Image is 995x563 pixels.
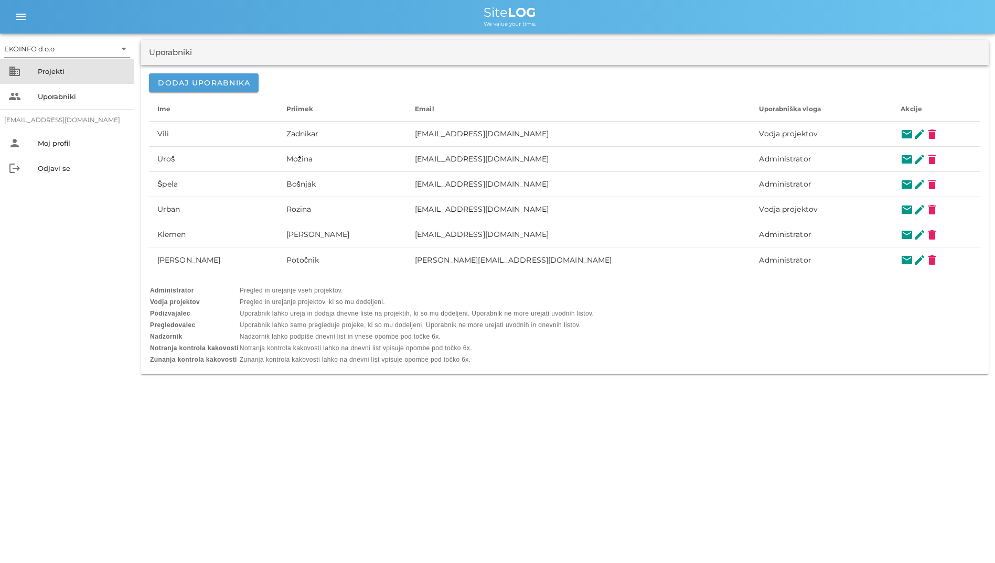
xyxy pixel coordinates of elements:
td: Pregled in urejanje projektov, ki so mu dodeljeni. [240,297,594,307]
th: Uporabniška vloga: Ni razvrščeno. Aktivirajte za naraščajoče razvrščanje. [751,96,892,122]
button: delete [926,178,938,191]
div: Uporabniki [38,92,126,101]
div: Odjavi se [38,164,126,172]
td: Bošnjak [278,172,407,197]
span: We value your time. [484,20,536,27]
td: Špela [149,172,278,197]
iframe: Chat Widget [845,450,995,563]
b: Podizvajalec [150,310,190,317]
button: delete [926,254,938,266]
button: mail [901,153,913,166]
span: Dodaj uporabnika [157,78,250,88]
span: Priimek [286,105,314,113]
td: Vili [149,122,278,147]
button: edit [913,203,926,216]
div: EKOINFO d.o.o [4,40,130,57]
td: Klemen [149,222,278,247]
span: Akcije [901,105,922,113]
button: mail [901,203,913,216]
button: edit [913,178,926,191]
td: Vodja projektov [751,122,892,147]
td: Možina [278,147,407,172]
button: delete [926,153,938,166]
td: [PERSON_NAME] [149,247,278,273]
td: Zadnikar [278,122,407,147]
td: [EMAIL_ADDRESS][DOMAIN_NAME] [406,172,751,197]
td: Urban [149,197,278,222]
span: Uporabniška vloga [759,105,820,113]
b: Pregledovalec [150,321,196,329]
i: people [8,90,21,103]
button: Dodaj uporabnika [149,73,259,92]
b: Administrator [150,287,194,294]
th: Akcije: Ni razvrščeno. Aktivirajte za naraščajoče razvrščanje. [892,96,980,122]
button: mail [901,128,913,140]
i: arrow_drop_down [117,42,130,55]
button: delete [926,203,938,216]
td: [EMAIL_ADDRESS][DOMAIN_NAME] [406,147,751,172]
td: Uporabnik lahko ureja in dodaja dnevne liste na projektih, ki so mu dodeljeni. Uporabnik ne more ... [240,308,594,319]
th: Ime: Ni razvrščeno. Aktivirajte za naraščajoče razvrščanje. [149,96,278,122]
td: Vodja projektov [751,197,892,222]
i: person [8,137,21,149]
td: Administrator [751,222,892,247]
span: Ime [157,105,170,113]
td: Rozina [278,197,407,222]
td: [PERSON_NAME][EMAIL_ADDRESS][DOMAIN_NAME] [406,247,751,273]
button: edit [913,229,926,241]
i: menu [15,10,27,23]
button: delete [926,128,938,140]
td: Administrator [751,147,892,172]
td: Nadzornik lahko podpiše dnevni list in vnese opombe pod točke 6x. [240,331,594,342]
button: edit [913,153,926,166]
td: Zunanja kontrola kakovosti lahko na dnevni list vpisuje opombe pod točko 6x. [240,354,594,365]
span: Email [415,105,434,113]
td: Notranja kontrola kakovosti lahko na dnevni list vpisuje opombe pod točko 6x. [240,343,594,353]
b: Vodja projektov [150,298,200,306]
b: LOG [508,5,536,20]
th: Priimek: Ni razvrščeno. Aktivirajte za naraščajoče razvrščanje. [278,96,407,122]
th: Email: Ni razvrščeno. Aktivirajte za naraščajoče razvrščanje. [406,96,751,122]
td: [EMAIL_ADDRESS][DOMAIN_NAME] [406,122,751,147]
b: Zunanja kontrola kakovosti [150,356,237,363]
div: Moj profil [38,139,126,147]
td: Uroš [149,147,278,172]
td: [PERSON_NAME] [278,222,407,247]
td: [EMAIL_ADDRESS][DOMAIN_NAME] [406,197,751,222]
td: Administrator [751,172,892,197]
button: edit [913,254,926,266]
td: Administrator [751,247,892,273]
div: Pripomoček za klepet [845,450,995,563]
td: Potočnik [278,247,407,273]
td: [EMAIL_ADDRESS][DOMAIN_NAME] [406,222,751,247]
b: Nadzornik [150,333,183,340]
button: mail [901,229,913,241]
button: mail [901,178,913,191]
button: edit [913,128,926,140]
button: mail [901,254,913,266]
i: logout [8,162,21,175]
div: Uporabniki [149,47,192,59]
td: Uporabnik lahko samo pregleduje projeke, ki so mu dodeljeni. Uporabnik ne more urejati uvodnih in... [240,320,594,330]
span: Site [484,5,536,20]
b: Notranja kontrola kakovosti [150,344,239,352]
div: Projekti [38,67,126,75]
button: delete [926,229,938,241]
div: EKOINFO d.o.o [4,44,55,53]
td: Pregled in urejanje vseh projektov. [240,285,594,296]
i: business [8,65,21,78]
